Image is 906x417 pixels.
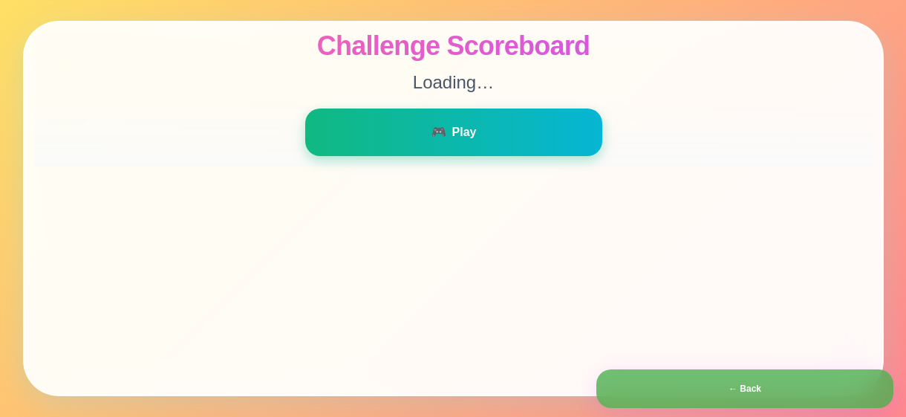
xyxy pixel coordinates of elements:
h1: Challenge Scoreboard [37,31,870,61]
span: Play [452,123,476,141]
button: 🎮Play [304,109,602,156]
p: Loading… [34,70,873,95]
button: Back to My Challenges [596,369,893,408]
span: 🎮 [431,123,446,141]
